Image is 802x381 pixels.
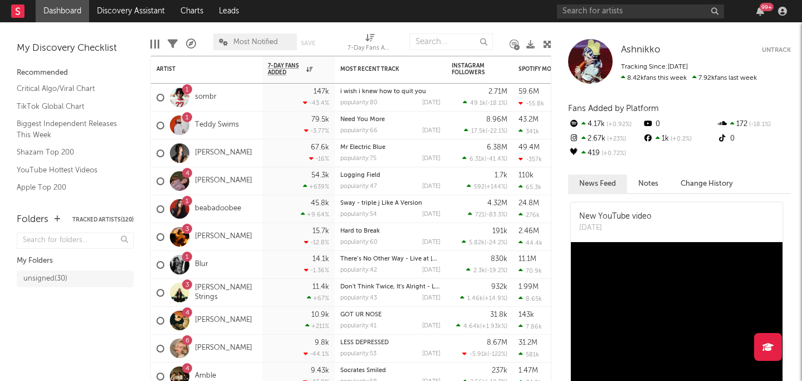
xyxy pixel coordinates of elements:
div: 1.7k [495,172,507,179]
span: +0.72 % [600,151,626,157]
div: 14.1k [312,255,329,263]
span: Most Notified [233,38,278,46]
div: ( ) [464,127,507,134]
span: Fans Added by Platform [568,104,659,113]
div: 31.8k [490,311,507,319]
span: 5.82k [469,240,485,246]
a: Need You More [340,117,385,123]
span: Ashnikko [621,45,661,55]
a: TikTok Global Chart [17,100,123,113]
a: Amble [195,372,216,381]
a: Hard to Break [340,228,380,234]
div: GOT UR NOSE [340,312,441,318]
div: Filters [168,28,178,60]
div: 932k [491,283,507,291]
div: -43.4 % [303,99,329,107]
button: Notes [627,175,669,193]
button: 99+ [756,7,764,16]
span: -18.1 % [487,100,506,107]
div: popularity: 60 [340,239,378,245]
div: [DATE] [579,223,652,234]
div: popularity: 80 [340,100,378,106]
div: -55.8k [519,100,544,107]
span: 2.3k [473,268,485,274]
div: ( ) [462,239,507,246]
div: 8.65k [519,295,542,302]
a: Critical Algo/Viral Chart [17,83,123,95]
div: 45.8k [311,200,329,207]
a: [PERSON_NAME] [195,316,252,325]
div: 172 [717,117,791,132]
div: 11.1M [519,255,536,263]
span: -122 % [489,351,506,358]
div: 276k [519,211,540,219]
div: A&R Pipeline [186,28,196,60]
span: +144 % [486,184,506,190]
div: 65.3k [519,184,541,191]
div: popularity: 43 [340,295,377,301]
a: Don't Think Twice, It's Alright - Live At The American Legion Post 82 [340,284,538,290]
span: 4.64k [463,324,480,330]
div: i wish i knew how to quit you [340,89,441,95]
div: Logging Field [340,172,441,179]
div: 49.4M [519,144,540,151]
span: -18.1 % [747,122,771,128]
a: GOT UR NOSE [340,312,382,318]
div: 70.9k [519,267,542,274]
a: i wish i knew how to quit you [340,89,426,95]
div: +211 % [305,322,329,330]
div: ( ) [462,350,507,358]
div: 2.46M [519,228,539,235]
div: -357k [519,156,542,163]
a: beabadoobee [195,204,241,214]
div: 110k [519,172,534,179]
div: 341k [519,128,539,135]
span: +0.2 % [669,136,692,142]
div: New YouTube video [579,211,652,223]
span: 8.42k fans this week [621,75,687,81]
div: ( ) [466,267,507,274]
span: -83.3 % [486,212,506,218]
a: Teddy Swims [195,120,239,130]
div: 0 [717,132,791,146]
span: +0.92 % [605,122,632,128]
a: [PERSON_NAME] [195,344,252,353]
div: 2.67k [568,132,642,146]
div: 147k [314,88,329,95]
a: Logging Field [340,172,380,179]
div: 79.5k [311,116,329,123]
button: Save [301,40,315,46]
span: +14.9 % [485,296,506,302]
div: Spotify Monthly Listeners [519,66,602,73]
div: Folders [17,213,48,226]
div: 8.96M [486,116,507,123]
a: [PERSON_NAME] [195,176,252,186]
span: -19.2 % [487,268,506,274]
a: [PERSON_NAME] [195,232,252,242]
a: Ashnikko [621,45,661,56]
div: 419 [568,146,642,161]
div: 99 + [760,3,774,11]
div: 830k [491,255,507,263]
div: [DATE] [422,267,441,273]
div: popularity: 75 [340,156,376,162]
div: Mr Electric Blue [340,144,441,151]
div: 0 [642,117,716,132]
div: popularity: 53 [340,351,376,357]
span: 6.31k [470,156,485,162]
div: There’s No Other Way - Live at Wembley Stadium [340,256,441,262]
div: 8.67M [487,339,507,346]
span: Tracking Since: [DATE] [621,64,688,70]
span: 592 [474,184,485,190]
div: ( ) [463,99,507,107]
div: 67.6k [311,144,329,151]
div: Edit Columns [150,28,159,60]
div: Recommended [17,66,134,80]
div: popularity: 54 [340,211,377,218]
div: 9.8k [315,339,329,346]
a: sombr [195,93,217,102]
div: popularity: 41 [340,323,376,329]
div: 59.6M [519,88,539,95]
div: My Discovery Checklist [17,42,134,55]
div: -44.1 % [304,350,329,358]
